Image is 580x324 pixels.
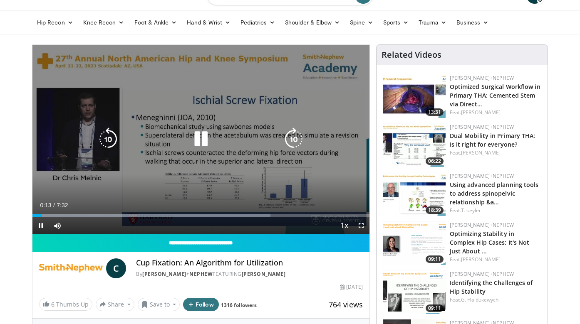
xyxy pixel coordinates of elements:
[383,123,446,167] img: ca45bebe-5fc4-4b9b-9513-8f91197adb19.150x105_q85_crop-smart_upscale.jpg
[461,256,501,263] a: [PERSON_NAME]
[106,258,126,278] a: C
[129,14,182,31] a: Foot & Ankle
[450,221,514,228] a: [PERSON_NAME]+Nephew
[78,14,129,31] a: Knee Recon
[329,299,363,309] span: 764 views
[461,109,501,116] a: [PERSON_NAME]
[383,172,446,216] a: 18:39
[450,74,514,81] a: [PERSON_NAME]+Nephew
[40,202,51,209] span: 0:13
[378,14,414,31] a: Sports
[450,296,541,304] div: Feat.
[183,298,219,311] button: Follow
[461,149,501,156] a: [PERSON_NAME]
[32,14,78,31] a: Hip Recon
[450,270,514,277] a: [PERSON_NAME]+Nephew
[450,181,539,206] a: Using advanced planning tools to address spinopelvic relationship &a…
[242,270,286,277] a: [PERSON_NAME]
[383,221,446,265] a: 09:11
[382,50,441,60] h4: Related Videos
[32,214,369,217] div: Progress Bar
[340,283,362,291] div: [DATE]
[426,157,444,165] span: 06:22
[353,217,369,234] button: Fullscreen
[383,172,446,216] img: 781415e3-4312-4b44-b91f-90f5dce49941.150x105_q85_crop-smart_upscale.jpg
[383,74,446,118] img: 0fcfa1b5-074a-41e4-bf3d-4df9b2562a6c.150x105_q85_crop-smart_upscale.jpg
[235,14,280,31] a: Pediatrics
[345,14,378,31] a: Spine
[383,74,446,118] a: 13:31
[96,298,134,311] button: Share
[414,14,451,31] a: Trauma
[57,202,68,209] span: 7:32
[32,45,369,234] video-js: Video Player
[142,270,213,277] a: [PERSON_NAME]+Nephew
[450,132,535,148] a: Dual Mobility in Primary THA: Is it right for everyone?
[426,304,444,312] span: 09:11
[450,83,540,108] a: Optimized Surgical Workflow in Primary THA: Cemented Stem via Direct…
[461,207,481,214] a: T. seyler
[383,123,446,167] a: 06:22
[383,270,446,314] a: 09:11
[49,217,66,234] button: Mute
[450,149,541,157] div: Feat.
[51,300,55,308] span: 6
[53,202,55,209] span: /
[450,230,530,255] a: Optimizing Stability in Complex Hip Cases: It's Not Just About …
[450,172,514,179] a: [PERSON_NAME]+Nephew
[450,256,541,263] div: Feat.
[39,258,103,278] img: Smith+Nephew
[383,270,446,314] img: df5ab57a-2095-467a-91fc-636b3abea1f8.png.150x105_q85_crop-smart_upscale.png
[426,255,444,263] span: 09:11
[39,298,92,311] a: 6 Thumbs Up
[138,298,180,311] button: Save to
[450,279,533,295] a: Identifying the Challenges of Hip Stability
[280,14,345,31] a: Shoulder & Elbow
[426,108,444,116] span: 13:31
[182,14,235,31] a: Hand & Wrist
[136,258,362,268] h4: Cup Fixation: An Algorithm for Utilization
[426,206,444,214] span: 18:39
[136,270,362,278] div: By FEATURING
[450,109,541,116] div: Feat.
[32,217,49,234] button: Pause
[336,217,353,234] button: Playback Rate
[450,123,514,130] a: [PERSON_NAME]+Nephew
[461,296,498,303] a: G. Haidukewych
[383,221,446,265] img: 2cca93f5-0e0f-48d9-bc69-7394755c39ca.png.150x105_q85_crop-smart_upscale.png
[450,207,541,214] div: Feat.
[451,14,494,31] a: Business
[221,302,257,309] a: 1316 followers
